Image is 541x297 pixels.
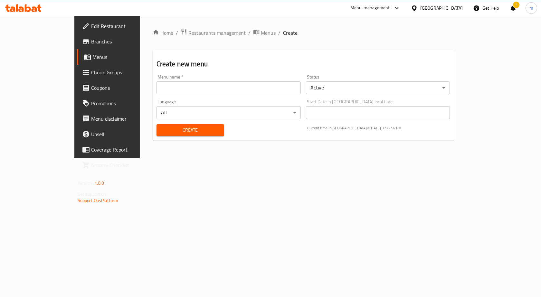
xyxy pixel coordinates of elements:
li: / [176,29,178,37]
span: Create [283,29,298,37]
span: m [529,5,533,12]
a: Grocery Checklist [77,157,165,173]
a: Menus [253,29,276,37]
a: Edit Restaurant [77,18,165,34]
span: Branches [91,38,160,45]
span: Edit Restaurant [91,22,160,30]
a: Choice Groups [77,65,165,80]
a: Coverage Report [77,142,165,157]
span: Menus [261,29,276,37]
a: Branches [77,34,165,49]
span: Choice Groups [91,69,160,76]
span: Create [162,126,219,134]
p: Current time in [GEOGRAPHIC_DATA] is [DATE] 3:58:44 PM [307,125,450,131]
span: Coupons [91,84,160,92]
a: Upsell [77,126,165,142]
div: [GEOGRAPHIC_DATA] [420,5,463,12]
div: Menu-management [350,4,390,12]
span: Promotions [91,99,160,107]
a: Promotions [77,96,165,111]
li: / [278,29,280,37]
h2: Create new menu [157,59,450,69]
a: Menu disclaimer [77,111,165,126]
span: Get support on: [78,190,107,198]
span: Grocery Checklist [91,161,160,169]
div: All [157,106,301,119]
span: 1.0.0 [94,179,104,187]
a: Coupons [77,80,165,96]
button: Create [157,124,224,136]
span: Restaurants management [188,29,246,37]
nav: breadcrumb [153,29,454,37]
span: Menus [92,53,160,61]
a: Menus [77,49,165,65]
div: Active [306,81,450,94]
span: Menu disclaimer [91,115,160,123]
span: Coverage Report [91,146,160,153]
li: / [248,29,251,37]
input: Please enter Menu name [157,81,301,94]
a: Restaurants management [181,29,246,37]
span: Upsell [91,130,160,138]
a: Support.OpsPlatform [78,196,119,205]
span: Version: [78,179,93,187]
